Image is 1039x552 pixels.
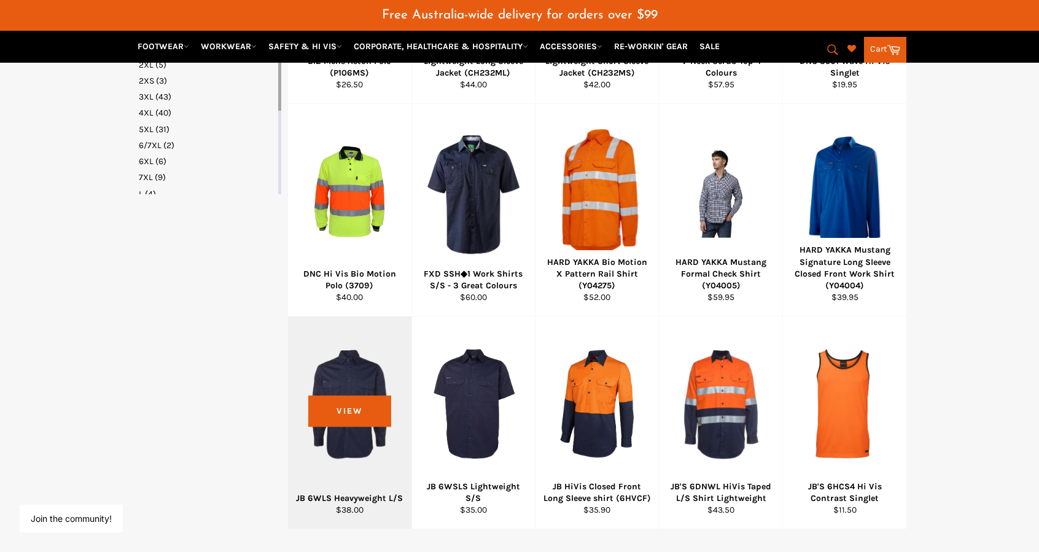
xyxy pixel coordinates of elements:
[139,107,276,119] a: 4XL
[349,36,533,57] a: CORPORATE, HEALTHCARE & HOSPITALITY
[659,104,783,317] a: HARD YAKKA Mustang Formal Check Shirt (Y04005)HARD YAKKA Mustang Formal Check Shirt (Y04005)$59.95
[139,124,154,135] span: 5XL
[163,140,174,151] span: (2)
[695,36,725,57] a: SALE
[31,513,112,524] button: Join the community!
[139,172,153,183] span: 7XL
[155,124,169,135] span: (31)
[145,189,156,199] span: (4)
[659,317,783,529] a: JB'S 6DNWL HiVis Taped L/S Shirt LightweightJB'S 6DNWL HiVis Taped L/S Shirt Lightweight$43.50
[156,76,167,86] span: (3)
[782,104,906,317] a: HARD YAKKA Mustang Signature Long Sleeve Closed Front Work Shirt (Y04004)HARD YAKKA Mustang Signa...
[609,36,693,57] a: RE-WORKIN' GEAR
[133,36,194,57] a: FOOTWEAR
[139,108,154,118] span: 4XL
[139,91,276,103] a: 3XL
[139,92,154,102] span: 3XL
[791,481,899,505] div: JB'S 6HCS4 Hi Vis Contrast Singlet
[411,317,535,529] a: JB 6WSLS Lightweight S/SJB 6WSLS Lightweight S/S$35.00
[139,60,154,70] span: 2XL
[139,156,276,167] a: 6XL
[667,481,775,505] div: JB'S 6DNWL HiVis Taped L/S Shirt Lightweight
[791,55,899,79] div: DNC 3561 Wave Hi Vis Singlet
[139,140,161,151] span: 6/7XL
[543,481,652,505] div: JB HiVis Closed Front Long Sleeve shirt (6HVCF)
[667,256,775,292] div: HARD YAKKA Mustang Formal Check Shirt (Y04005)
[139,124,276,135] a: 5XL
[296,492,404,504] div: JB 6WLS Heavyweight L/S
[139,75,276,87] a: 2XS
[139,188,276,200] a: L
[411,104,535,317] a: FXD SSH◆1 Work Shirts S/S - 3 Great ColoursFXD SSH◆1 Work Shirts S/S - 3 Great Colours$60.00
[287,317,411,529] a: JB 6WLS Heavyweight L/SJB 6WLS Heavyweight L/S$38.00View
[864,37,906,63] a: Cart
[139,172,276,183] a: 7XL
[535,317,659,529] a: JB HiVis Closed Front Long Sleeve shirt (6HVCF)JB HiVis Closed Front Long Sleeve shirt (6HVCF)$35.90
[139,140,276,151] a: 6/7XL
[287,104,411,317] a: DNC Hi Vis Bio Motion Polo (3709)DNC Hi Vis Bio Motion Polo (3709)$40.00
[139,156,154,167] span: 6XL
[196,36,262,57] a: WORKWEAR
[155,108,171,118] span: (40)
[155,156,166,167] span: (6)
[535,36,607,57] a: ACCESSORIES
[419,268,527,292] div: FXD SSH◆1 Work Shirts S/S - 3 Great Colours
[139,76,154,86] span: 2XS
[263,36,347,57] a: SAFETY & HI VIS
[139,189,143,199] span: L
[139,59,276,71] a: 2XL
[791,244,899,291] div: HARD YAKKA Mustang Signature Long Sleeve Closed Front Work Shirt (Y04004)
[782,317,906,529] a: JB'S 6HCS4 Hi Vis Contrast SingletJB'S 6HCS4 Hi Vis Contrast Singlet$11.50
[155,92,171,102] span: (43)
[419,481,527,505] div: JB 6WSLS Lightweight S/S
[535,104,659,317] a: HARD YAKKA Bio Motion X Pattern Rail Shirt (Y04275)HARD YAKKA Bio Motion X Pattern Rail Shirt (Y0...
[296,55,404,79] div: BIZ Mens Aston Polo (P106MS)
[155,172,166,183] span: (9)
[382,9,658,22] span: Free Australia-wide delivery for orders over $99
[155,60,166,70] span: (5)
[543,256,652,292] div: HARD YAKKA Bio Motion X Pattern Rail Shirt (Y04275)
[296,268,404,292] div: DNC Hi Vis Bio Motion Polo (3709)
